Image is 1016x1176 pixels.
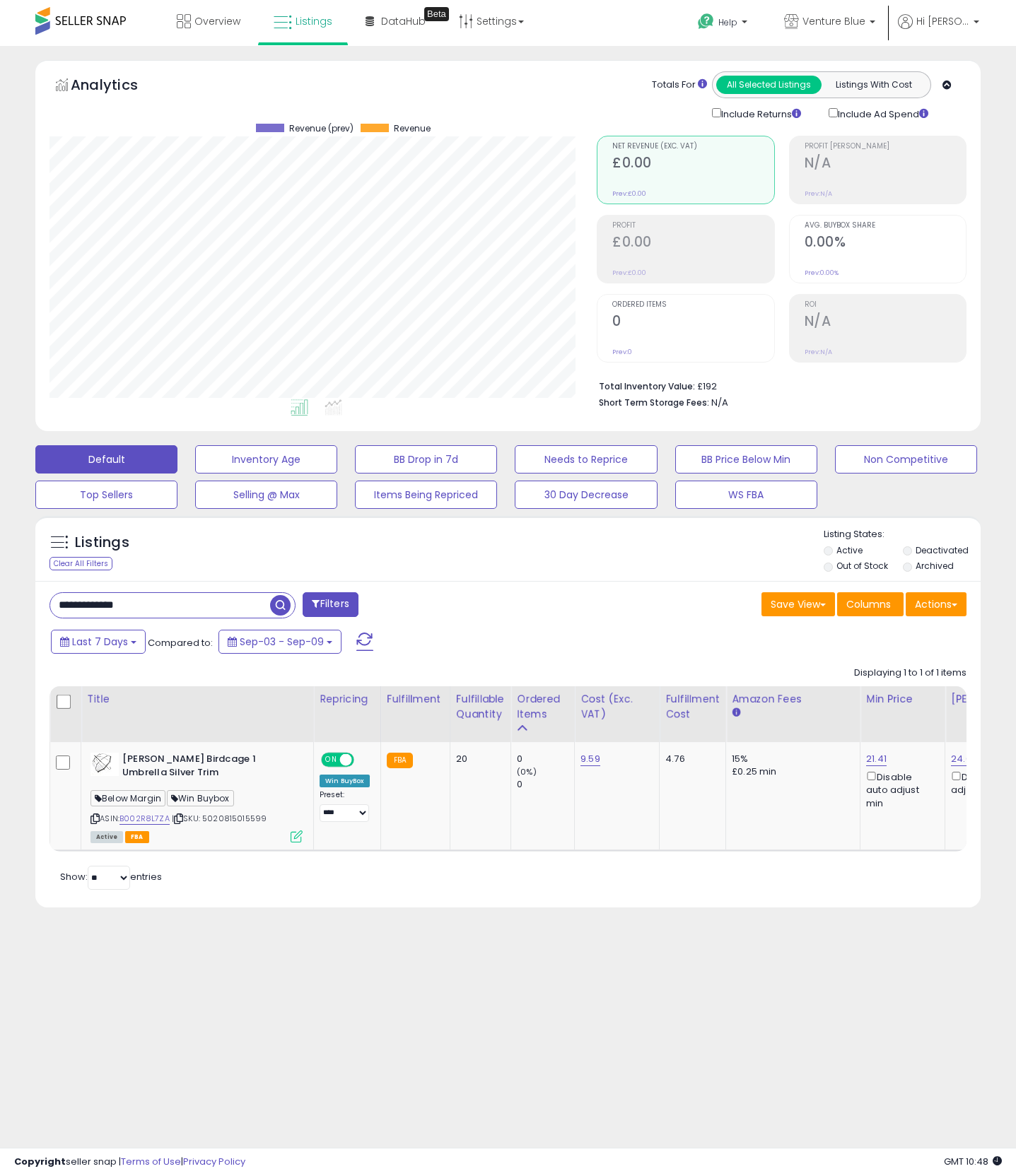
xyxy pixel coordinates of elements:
[732,753,849,765] div: 15%
[805,313,966,332] h2: N/A
[716,76,822,94] button: All Selected Listings
[296,14,332,28] span: Listings
[687,2,761,46] a: Help
[866,769,934,810] div: Disable auto adjust min
[289,124,354,134] span: Revenue (prev)
[836,560,888,572] label: Out of Stock
[580,692,653,722] div: Cost (Exc. VAT)
[612,189,646,198] small: Prev: £0.00
[732,765,849,778] div: £0.25 min
[835,445,977,474] button: Non Competitive
[837,592,904,616] button: Columns
[394,124,431,134] span: Revenue
[805,155,966,174] h2: N/A
[675,481,817,509] button: WS FBA
[90,790,165,806] span: Below Margin
[148,636,213,649] span: Compared to:
[90,753,303,841] div: ASIN:
[456,692,505,722] div: Fulfillable Quantity
[805,222,966,230] span: Avg. Buybox Share
[87,692,308,707] div: Title
[35,445,177,474] button: Default
[51,630,146,654] button: Last 7 Days
[71,75,165,98] h5: Analytics
[320,790,370,822] div: Preset:
[818,105,951,122] div: Include Ad Spend
[612,222,773,230] span: Profit
[599,380,695,392] b: Total Inventory Value:
[49,557,112,570] div: Clear All Filters
[517,753,574,765] div: 0
[866,752,887,766] a: 21.41
[355,445,497,474] button: BB Drop in 7d
[35,481,177,509] button: Top Sellers
[75,533,129,553] h5: Listings
[761,592,835,616] button: Save View
[599,377,956,394] li: £192
[711,396,728,409] span: N/A
[665,753,715,765] div: 4.76
[732,692,854,707] div: Amazon Fees
[665,692,720,722] div: Fulfillment Cost
[387,692,444,707] div: Fulfillment
[580,752,600,766] a: 9.59
[854,666,967,680] div: Displaying 1 to 1 of 1 items
[805,189,832,198] small: Prev: N/A
[424,7,449,21] div: Tooltip anchor
[612,143,773,151] span: Net Revenue (Exc. VAT)
[515,481,657,509] button: 30 Day Decrease
[652,78,707,92] div: Totals For
[824,528,981,541] p: Listing States:
[916,560,954,572] label: Archived
[612,301,773,309] span: Ordered Items
[125,831,149,843] span: FBA
[916,14,969,28] span: Hi [PERSON_NAME]
[906,592,967,616] button: Actions
[612,155,773,174] h2: £0.00
[90,831,123,843] span: All listings currently available for purchase on Amazon
[701,105,818,122] div: Include Returns
[515,445,657,474] button: Needs to Reprice
[60,870,162,883] span: Show: entries
[836,544,863,556] label: Active
[218,630,341,654] button: Sep-03 - Sep-09
[805,269,839,277] small: Prev: 0.00%
[517,766,537,777] small: (0%)
[90,753,119,776] img: 41mdML6BL2L._SL40_.jpg
[821,76,926,94] button: Listings With Cost
[805,301,966,309] span: ROI
[675,445,817,474] button: BB Price Below Min
[167,790,234,806] span: Win Buybox
[303,592,358,617] button: Filters
[195,445,337,474] button: Inventory Age
[898,14,979,46] a: Hi [PERSON_NAME]
[612,269,646,277] small: Prev: £0.00
[916,544,969,556] label: Deactivated
[172,813,267,824] span: | SKU: 5020815015599
[194,14,240,28] span: Overview
[846,597,891,611] span: Columns
[72,635,128,649] span: Last 7 Days
[355,481,497,509] button: Items Being Repriced
[195,481,337,509] button: Selling @ Max
[866,692,939,707] div: Min Price
[612,234,773,253] h2: £0.00
[320,692,375,707] div: Repricing
[612,348,632,356] small: Prev: 0
[517,692,568,722] div: Ordered Items
[320,775,370,787] div: Win BuyBox
[732,707,740,719] small: Amazon Fees.
[517,778,574,791] div: 0
[805,348,832,356] small: Prev: N/A
[122,753,294,782] b: [PERSON_NAME] Birdcage 1 Umbrella Silver Trim
[697,13,715,30] i: Get Help
[352,754,375,766] span: OFF
[381,14,426,28] span: DataHub
[718,16,737,28] span: Help
[805,143,966,151] span: Profit [PERSON_NAME]
[322,754,340,766] span: ON
[599,396,709,408] b: Short Term Storage Fees:
[951,752,977,766] a: 24.09
[119,813,170,825] a: B002R8L7ZA
[456,753,500,765] div: 20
